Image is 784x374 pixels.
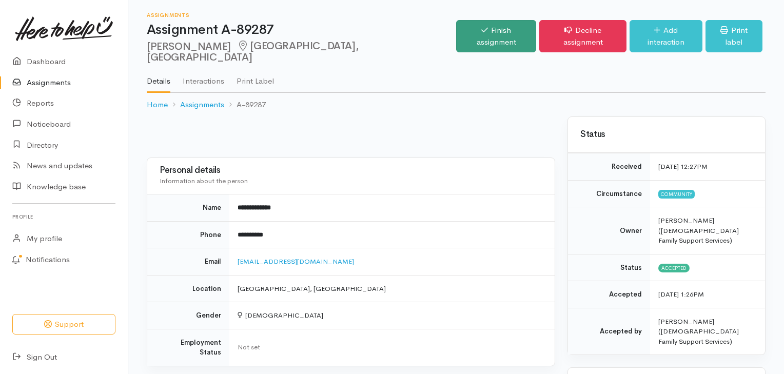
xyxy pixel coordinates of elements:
[160,176,248,185] span: Information about the person
[147,302,229,329] td: Gender
[568,281,650,308] td: Accepted
[568,207,650,254] td: Owner
[658,264,690,272] span: Accepted
[183,63,224,92] a: Interactions
[147,40,358,64] span: [GEOGRAPHIC_DATA], [GEOGRAPHIC_DATA]
[229,275,555,302] td: [GEOGRAPHIC_DATA], [GEOGRAPHIC_DATA]
[147,275,229,302] td: Location
[147,248,229,275] td: Email
[568,308,650,355] td: Accepted by
[539,20,626,52] a: Decline assignment
[568,254,650,281] td: Status
[580,130,753,140] h3: Status
[658,216,739,245] span: [PERSON_NAME] ([DEMOGRAPHIC_DATA] Family Support Services)
[658,162,708,171] time: [DATE] 12:27PM
[238,257,354,266] a: [EMAIL_ADDRESS][DOMAIN_NAME]
[12,314,115,335] button: Support
[568,180,650,207] td: Circumstance
[12,210,115,224] h6: Profile
[147,194,229,222] td: Name
[224,99,266,111] li: A-89287
[658,290,704,299] time: [DATE] 1:26PM
[147,12,456,18] h6: Assignments
[237,63,274,92] a: Print Label
[147,93,766,117] nav: breadcrumb
[147,23,456,37] h1: Assignment A-89287
[705,20,762,52] a: Print label
[238,311,324,320] span: [DEMOGRAPHIC_DATA]
[147,99,168,111] a: Home
[180,99,224,111] a: Assignments
[456,20,537,52] a: Finish assignment
[238,343,260,351] span: Not set
[160,166,542,175] h3: Personal details
[630,20,702,52] a: Add interaction
[658,190,695,198] span: Community
[147,41,456,64] h2: [PERSON_NAME]
[568,153,650,181] td: Received
[650,308,765,355] td: [PERSON_NAME] ([DEMOGRAPHIC_DATA] Family Support Services)
[147,329,229,366] td: Employment Status
[147,221,229,248] td: Phone
[147,63,170,93] a: Details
